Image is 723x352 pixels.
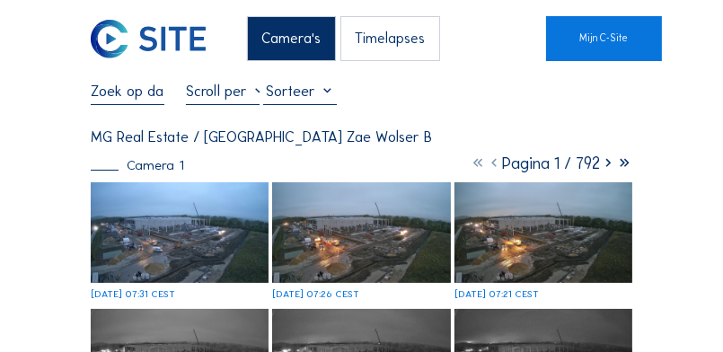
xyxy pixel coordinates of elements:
img: image_53667400 [454,182,632,283]
a: C-SITE Logo [91,16,141,60]
img: image_53667548 [272,182,450,283]
div: Camera's [247,16,336,60]
input: Zoek op datum 󰅀 [91,82,164,100]
div: Camera 1 [91,158,184,172]
div: [DATE] 07:31 CEST [91,290,175,300]
a: Mijn C-Site [546,16,662,60]
img: C-SITE Logo [91,20,207,58]
img: image_53667668 [91,182,269,283]
div: Timelapses [340,16,440,60]
div: [DATE] 07:21 CEST [454,290,539,300]
div: [DATE] 07:26 CEST [272,290,359,300]
span: Pagina 1 / 792 [502,154,600,173]
div: MG Real Estate / [GEOGRAPHIC_DATA] Zae Wolser B [91,129,432,145]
